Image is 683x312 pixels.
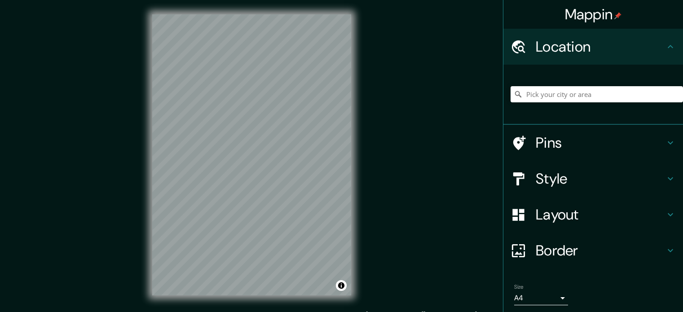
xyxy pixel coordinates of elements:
div: Location [503,29,683,65]
input: Pick your city or area [511,86,683,102]
h4: Border [536,242,665,259]
h4: Location [536,38,665,56]
div: A4 [514,291,568,305]
h4: Layout [536,206,665,224]
iframe: Help widget launcher [603,277,673,302]
div: Style [503,161,683,197]
label: Size [514,283,524,291]
h4: Style [536,170,665,188]
img: pin-icon.png [614,12,621,19]
button: Toggle attribution [336,280,347,291]
div: Border [503,233,683,268]
h4: Pins [536,134,665,152]
div: Pins [503,125,683,161]
h4: Mappin [565,5,622,23]
div: Layout [503,197,683,233]
canvas: Map [152,14,351,295]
